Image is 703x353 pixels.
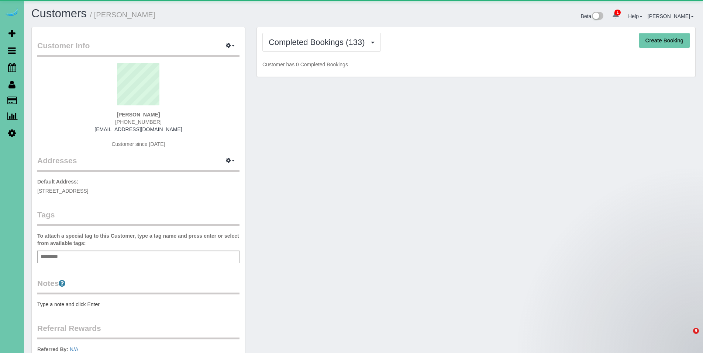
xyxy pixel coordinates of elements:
[648,13,694,19] a: [PERSON_NAME]
[4,7,19,18] img: Automaid Logo
[37,278,239,294] legend: Notes
[37,323,239,339] legend: Referral Rewards
[31,7,87,20] a: Customers
[70,346,78,352] a: N/A
[269,38,368,47] span: Completed Bookings (133)
[37,232,239,247] label: To attach a special tag to this Customer, type a tag name and press enter or select from availabl...
[693,328,699,334] span: 9
[94,126,182,132] a: [EMAIL_ADDRESS][DOMAIN_NAME]
[37,209,239,226] legend: Tags
[628,13,642,19] a: Help
[262,33,381,52] button: Completed Bookings (133)
[37,188,88,194] span: [STREET_ADDRESS]
[262,61,690,68] p: Customer has 0 Completed Bookings
[111,141,165,147] span: Customer since [DATE]
[117,112,160,118] strong: [PERSON_NAME]
[609,7,623,24] a: 1
[37,178,79,185] label: Default Address:
[591,12,603,21] img: New interface
[115,119,162,125] span: [PHONE_NUMBER]
[37,346,68,353] label: Referred By:
[678,328,696,346] iframe: Intercom live chat
[639,33,690,48] button: Create Booking
[37,40,239,57] legend: Customer Info
[581,13,604,19] a: Beta
[614,10,621,15] span: 1
[90,11,155,19] small: / [PERSON_NAME]
[37,301,239,308] pre: Type a note and click Enter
